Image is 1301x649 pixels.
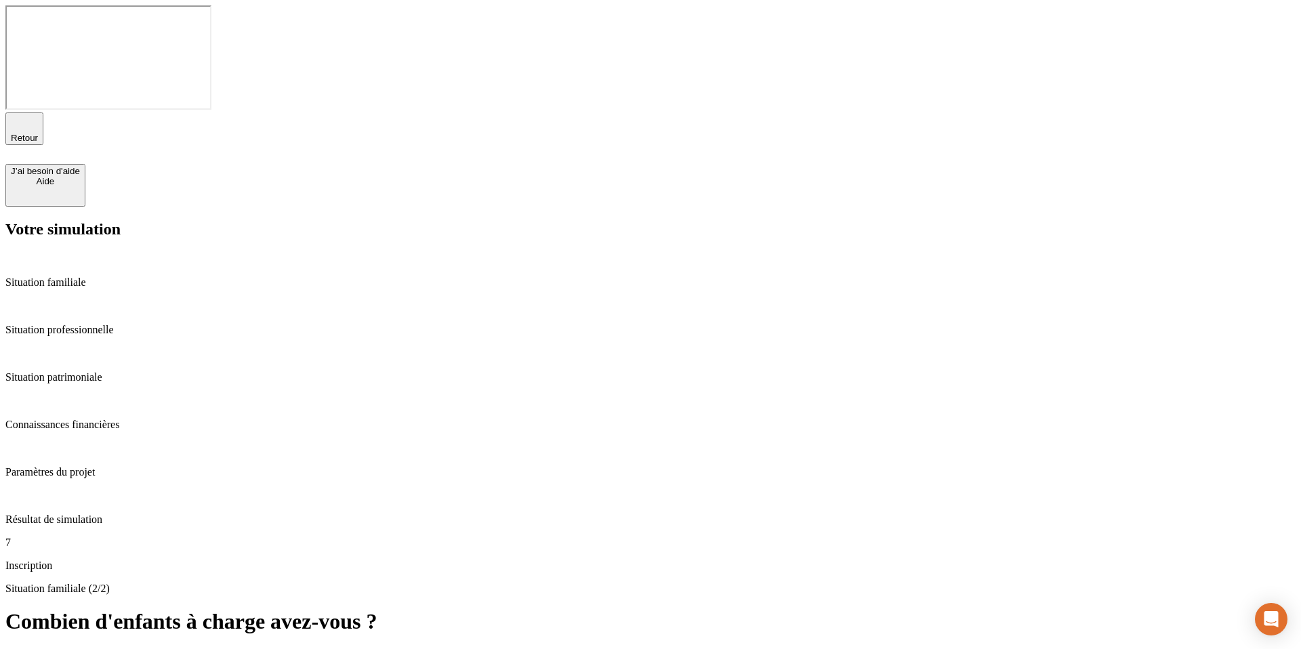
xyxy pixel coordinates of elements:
[5,419,1296,431] p: Connaissances financières
[5,164,85,207] button: J’ai besoin d'aideAide
[5,560,1296,572] p: Inscription
[5,609,1296,634] h1: Combien d'enfants à charge avez-vous ?
[5,112,43,145] button: Retour
[1255,603,1287,635] div: Open Intercom Messenger
[5,537,1296,549] p: 7
[5,324,1296,336] p: Situation professionnelle
[5,466,1296,478] p: Paramètres du projet
[5,583,1296,595] p: Situation familiale (2/2)
[5,220,1296,238] h2: Votre simulation
[11,176,80,186] div: Aide
[5,276,1296,289] p: Situation familiale
[5,371,1296,383] p: Situation patrimoniale
[11,166,80,176] div: J’ai besoin d'aide
[11,133,38,143] span: Retour
[5,514,1296,526] p: Résultat de simulation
